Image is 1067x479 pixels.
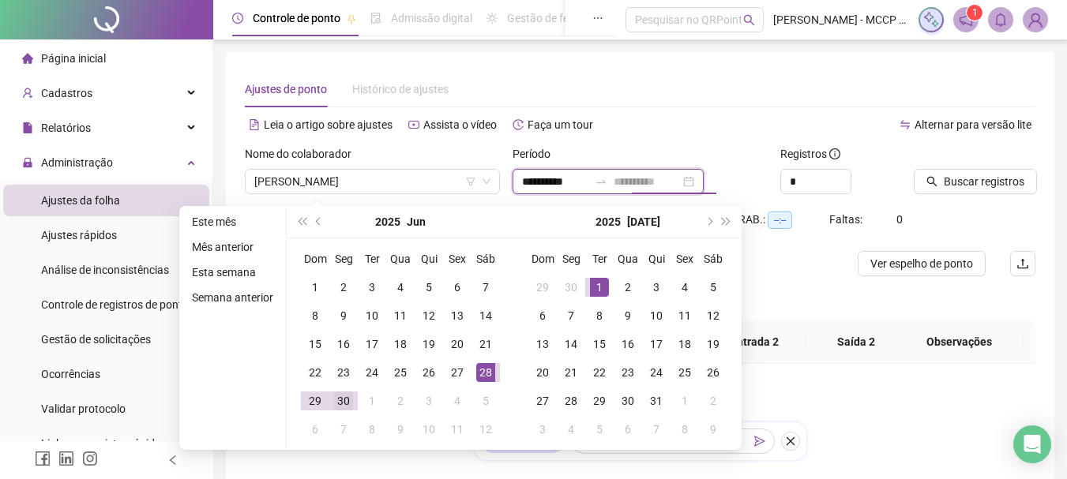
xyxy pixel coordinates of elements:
[301,330,329,358] td: 2025-06-15
[513,145,561,163] label: Período
[614,245,642,273] th: Qua
[306,363,325,382] div: 22
[675,278,694,297] div: 4
[448,363,467,382] div: 27
[647,278,666,297] div: 3
[754,436,765,447] span: send
[699,301,727,330] td: 2025-07-12
[301,273,329,301] td: 2025-06-01
[41,298,189,311] span: Controle de registros de ponto
[415,415,443,443] td: 2025-07-10
[562,391,580,410] div: 28
[585,358,614,387] td: 2025-07-22
[329,245,358,273] th: Seg
[994,13,1008,27] span: bell
[785,436,796,447] span: close
[533,391,552,410] div: 27
[306,306,325,325] div: 8
[528,358,557,387] td: 2025-07-20
[249,119,260,130] span: file-text
[363,420,381,439] div: 8
[82,451,98,466] span: instagram
[671,273,699,301] td: 2025-07-04
[423,118,497,131] span: Assista o vídeo
[310,206,328,238] button: prev-year
[618,306,637,325] div: 9
[590,391,609,410] div: 29
[704,320,806,364] th: Entrada 2
[585,415,614,443] td: 2025-08-05
[618,335,637,354] div: 16
[386,245,415,273] th: Qua
[306,391,325,410] div: 29
[699,387,727,415] td: 2025-08-02
[618,278,637,297] div: 2
[972,7,978,18] span: 1
[443,358,472,387] td: 2025-06-27
[528,301,557,330] td: 2025-07-06
[415,387,443,415] td: 2025-07-03
[590,363,609,382] div: 22
[647,306,666,325] div: 10
[448,420,467,439] div: 11
[301,415,329,443] td: 2025-07-06
[391,278,410,297] div: 4
[590,420,609,439] div: 5
[585,301,614,330] td: 2025-07-08
[1024,8,1047,32] img: 89793
[407,206,426,238] button: month panel
[408,119,419,130] span: youtube
[1016,257,1029,270] span: upload
[675,391,694,410] div: 1
[675,363,694,382] div: 25
[472,415,500,443] td: 2025-07-12
[699,358,727,387] td: 2025-07-26
[334,278,353,297] div: 2
[585,245,614,273] th: Ter
[41,368,100,380] span: Ocorrências
[476,391,495,410] div: 5
[301,358,329,387] td: 2025-06-22
[466,177,475,186] span: filter
[858,251,986,276] button: Ver espelho de ponto
[614,301,642,330] td: 2025-07-09
[699,330,727,358] td: 2025-07-19
[704,391,723,410] div: 2
[562,306,580,325] div: 7
[41,229,117,241] span: Ajustes rápidos
[699,415,727,443] td: 2025-08-09
[472,330,500,358] td: 2025-06-21
[614,415,642,443] td: 2025-08-06
[671,358,699,387] td: 2025-07-25
[671,245,699,273] th: Sex
[301,301,329,330] td: 2025-06-08
[557,301,585,330] td: 2025-07-07
[329,415,358,443] td: 2025-07-07
[704,363,723,382] div: 26
[557,387,585,415] td: 2025-07-28
[528,273,557,301] td: 2025-06-29
[306,278,325,297] div: 1
[585,330,614,358] td: 2025-07-15
[391,12,472,24] span: Admissão digital
[896,213,903,226] span: 0
[533,420,552,439] div: 3
[647,391,666,410] div: 31
[590,335,609,354] div: 15
[415,301,443,330] td: 2025-06-12
[647,420,666,439] div: 7
[415,273,443,301] td: 2025-06-05
[386,330,415,358] td: 2025-06-18
[264,118,393,131] span: Leia o artigo sobre ajustes
[386,387,415,415] td: 2025-07-02
[443,245,472,273] th: Sex
[386,273,415,301] td: 2025-06-04
[476,335,495,354] div: 21
[415,330,443,358] td: 2025-06-19
[415,245,443,273] th: Qui
[642,245,671,273] th: Qui
[773,11,909,28] span: [PERSON_NAME] - MCCP COMERCIO DE ALIMENTOS LTDA
[391,335,410,354] div: 18
[254,170,490,193] span: FERNANDA BARBOSA DE JESUS
[829,213,865,226] span: Faltas:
